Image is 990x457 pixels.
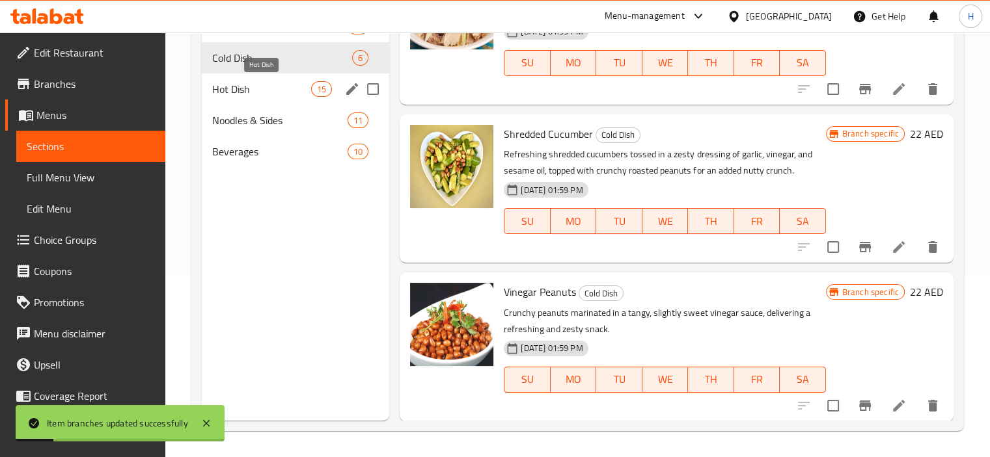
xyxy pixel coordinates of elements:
[917,73,948,105] button: delete
[734,50,780,76] button: FR
[785,212,821,231] span: SA
[312,83,331,96] span: 15
[688,208,734,234] button: TH
[739,53,775,72] span: FR
[202,6,390,172] nav: Menu sections
[16,193,165,224] a: Edit Menu
[596,127,640,143] div: Cold Dish
[34,76,155,92] span: Branches
[642,208,689,234] button: WE
[739,212,775,231] span: FR
[596,50,642,76] button: TU
[917,390,948,421] button: delete
[504,305,825,337] p: Crunchy peanuts marinated in a tangy, slightly sweet vinegar sauce, delivering a refreshing and z...
[352,50,368,66] div: items
[504,367,550,393] button: SU
[34,326,155,341] span: Menu disclaimer
[780,367,826,393] button: SA
[504,124,593,144] span: Shredded Cucumber
[348,146,368,158] span: 10
[5,318,165,349] a: Menu disclaimer
[551,208,597,234] button: MO
[785,370,821,389] span: SA
[780,50,826,76] button: SA
[202,105,390,136] div: Noodles & Sides11
[27,138,155,154] span: Sections
[348,114,368,127] span: 11
[734,367,780,393] button: FR
[551,50,597,76] button: MO
[910,125,943,143] h6: 22 AED
[510,53,545,72] span: SU
[891,398,907,413] a: Edit menu item
[601,53,637,72] span: TU
[5,380,165,411] a: Coverage Report
[34,45,155,60] span: Edit Restaurant
[693,370,729,389] span: TH
[780,208,826,234] button: SA
[556,53,592,72] span: MO
[837,286,904,298] span: Branch specific
[746,9,832,23] div: [GEOGRAPHIC_DATA]
[917,231,948,263] button: delete
[849,231,881,263] button: Branch-specific-item
[785,53,821,72] span: SA
[891,81,907,97] a: Edit menu item
[510,370,545,389] span: SU
[596,367,642,393] button: TU
[504,146,825,179] p: Refreshing shredded cucumbers tossed in a zesty dressing of garlic, vinegar, and sesame oil, topp...
[910,283,943,301] h6: 22 AED
[967,9,973,23] span: H
[5,224,165,255] a: Choice Groups
[5,68,165,99] a: Branches
[688,50,734,76] button: TH
[16,162,165,193] a: Full Menu View
[202,136,390,167] div: Beverages10
[504,208,550,234] button: SU
[311,81,332,97] div: items
[849,390,881,421] button: Branch-specific-item
[212,81,312,97] span: Hot Dish
[551,367,597,393] button: MO
[5,99,165,131] a: Menus
[601,370,637,389] span: TU
[648,212,683,231] span: WE
[27,170,155,185] span: Full Menu View
[849,73,881,105] button: Branch-specific-item
[353,52,368,64] span: 6
[504,50,550,76] button: SU
[5,349,165,380] a: Upsell
[596,208,642,234] button: TU
[410,283,493,366] img: Vinegar Peanuts
[556,370,592,389] span: MO
[516,342,588,354] span: [DATE] 01:59 PM
[342,79,362,99] button: edit
[739,370,775,389] span: FR
[5,37,165,68] a: Edit Restaurant
[34,263,155,279] span: Coupons
[579,286,623,301] span: Cold Dish
[36,107,155,123] span: Menus
[34,357,155,372] span: Upsell
[601,212,637,231] span: TU
[642,367,689,393] button: WE
[47,416,188,430] div: Item branches updated successfully
[516,184,588,196] span: [DATE] 01:59 PM
[34,388,155,404] span: Coverage Report
[34,232,155,248] span: Choice Groups
[819,392,847,419] span: Select to update
[202,42,390,73] div: Cold Dish6
[891,239,907,255] a: Edit menu item
[734,208,780,234] button: FR
[837,127,904,140] span: Branch specific
[504,282,576,302] span: Vinegar Peanuts
[693,212,729,231] span: TH
[648,370,683,389] span: WE
[596,127,640,142] span: Cold Dish
[5,287,165,318] a: Promotions
[34,294,155,310] span: Promotions
[648,53,683,72] span: WE
[642,50,689,76] button: WE
[5,255,165,287] a: Coupons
